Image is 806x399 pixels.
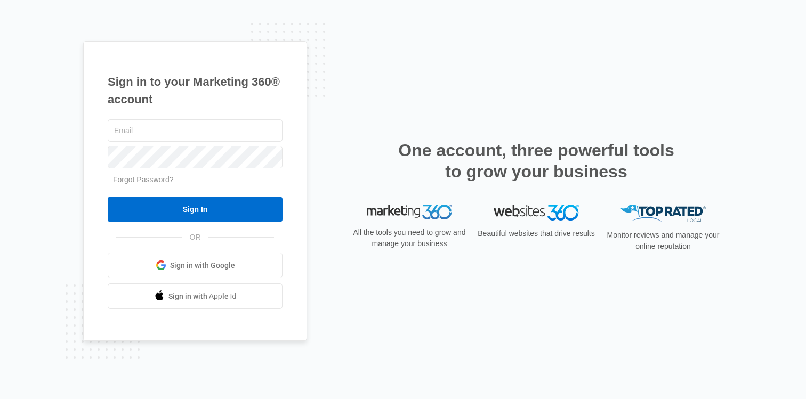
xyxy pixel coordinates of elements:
h1: Sign in to your Marketing 360® account [108,73,283,108]
a: Forgot Password? [113,175,174,184]
img: Marketing 360 [367,205,452,219]
input: Sign In [108,197,283,222]
span: Sign in with Google [170,260,235,271]
span: OR [182,232,208,243]
img: Websites 360 [494,205,579,220]
h2: One account, three powerful tools to grow your business [395,140,678,182]
a: Sign in with Apple Id [108,283,283,309]
span: Sign in with Apple Id [168,291,237,302]
img: Top Rated Local [620,205,706,222]
p: All the tools you need to grow and manage your business [350,227,469,249]
a: Sign in with Google [108,253,283,278]
p: Monitor reviews and manage your online reputation [603,230,723,252]
input: Email [108,119,283,142]
p: Beautiful websites that drive results [477,228,596,239]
